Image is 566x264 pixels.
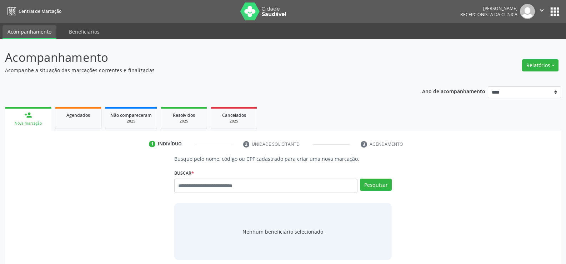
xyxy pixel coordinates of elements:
[10,121,46,126] div: Nova marcação
[19,8,61,14] span: Central de Marcação
[24,111,32,119] div: person_add
[2,25,56,39] a: Acompanhamento
[520,4,535,19] img: img
[216,119,252,124] div: 2025
[5,5,61,17] a: Central de Marcação
[174,168,194,179] label: Buscar
[549,5,561,18] button: apps
[174,155,392,163] p: Busque pelo nome, código ou CPF cadastrado para criar uma nova marcação.
[66,112,90,118] span: Agendados
[173,112,195,118] span: Resolvidos
[222,112,246,118] span: Cancelados
[5,66,394,74] p: Acompanhe a situação das marcações correntes e finalizadas
[460,5,517,11] div: [PERSON_NAME]
[360,179,392,191] button: Pesquisar
[538,6,546,14] i: 
[5,49,394,66] p: Acompanhamento
[64,25,105,38] a: Beneficiários
[166,119,202,124] div: 2025
[110,112,152,118] span: Não compareceram
[149,141,155,147] div: 1
[535,4,549,19] button: 
[242,228,323,235] span: Nenhum beneficiário selecionado
[460,11,517,18] span: Recepcionista da clínica
[110,119,152,124] div: 2025
[422,86,485,95] p: Ano de acompanhamento
[158,141,182,147] div: Indivíduo
[522,59,559,71] button: Relatórios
